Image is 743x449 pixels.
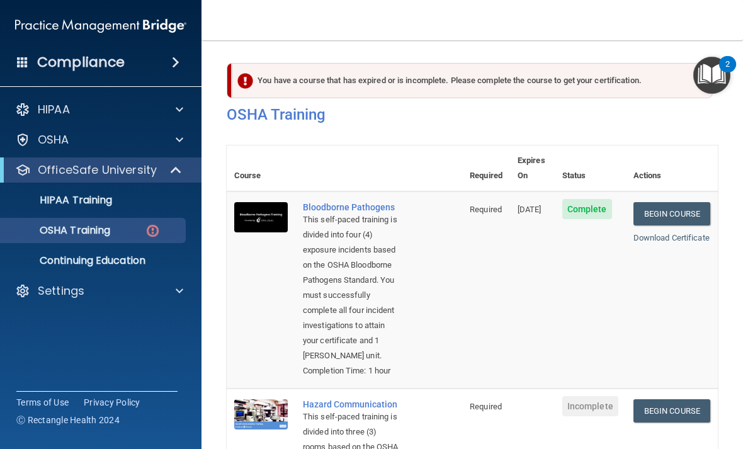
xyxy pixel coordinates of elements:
[38,132,69,147] p: OSHA
[462,145,510,191] th: Required
[470,402,502,411] span: Required
[303,212,399,363] div: This self-paced training is divided into four (4) exposure incidents based on the OSHA Bloodborne...
[633,233,710,242] a: Download Certificate
[15,283,183,298] a: Settings
[232,63,713,98] div: You have a course that has expired or is incomplete. Please complete the course to get your certi...
[8,254,180,267] p: Continuing Education
[470,205,502,214] span: Required
[15,13,186,38] img: PMB logo
[555,145,626,191] th: Status
[38,162,157,178] p: OfficeSafe University
[16,414,120,426] span: Ⓒ Rectangle Health 2024
[633,202,710,225] a: Begin Course
[303,363,399,378] div: Completion Time: 1 hour
[633,399,710,423] a: Begin Course
[38,102,70,117] p: HIPAA
[15,102,183,117] a: HIPAA
[562,396,618,416] span: Incomplete
[8,194,112,207] p: HIPAA Training
[8,224,110,237] p: OSHA Training
[84,396,140,409] a: Privacy Policy
[37,54,125,71] h4: Compliance
[626,145,718,191] th: Actions
[15,162,183,178] a: OfficeSafe University
[15,132,183,147] a: OSHA
[145,223,161,239] img: danger-circle.6113f641.png
[693,57,730,94] button: Open Resource Center, 2 new notifications
[510,145,555,191] th: Expires On
[16,396,69,409] a: Terms of Use
[227,106,718,123] h4: OSHA Training
[725,64,730,81] div: 2
[518,205,542,214] span: [DATE]
[303,399,399,409] a: Hazard Communication
[227,145,295,191] th: Course
[38,283,84,298] p: Settings
[237,73,253,89] img: exclamation-circle-solid-danger.72ef9ffc.png
[562,199,612,219] span: Complete
[303,202,399,212] a: Bloodborne Pathogens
